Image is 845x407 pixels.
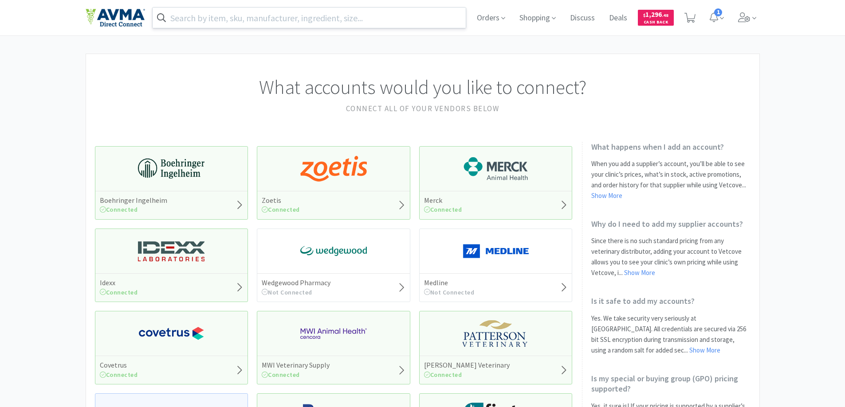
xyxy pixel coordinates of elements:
[643,20,668,26] span: Cash Back
[591,191,622,200] a: Show More
[591,296,751,306] h2: Is it safe to add my accounts?
[591,142,751,152] h2: What happens when I add an account?
[100,371,138,379] span: Connected
[86,8,145,27] img: e4e33dab9f054f5782a47901c742baa9_102.png
[714,8,722,16] span: 1
[424,278,475,287] h5: Medline
[424,371,462,379] span: Connected
[591,313,751,356] p: Yes. We take security very seriously at [GEOGRAPHIC_DATA]. All credentials are secured via 256 bi...
[153,8,466,28] input: Search by item, sku, manufacturer, ingredient, size...
[300,238,367,264] img: e40baf8987b14801afb1611fffac9ca4_8.png
[262,196,300,205] h5: Zoetis
[424,360,510,370] h5: [PERSON_NAME] Veterinary
[100,196,167,205] h5: Boehringer Ingelheim
[624,268,655,277] a: Show More
[463,155,529,182] img: 6d7abf38e3b8462597f4a2f88dede81e_176.png
[95,103,751,115] h2: Connect all of your vendors below
[138,155,204,182] img: 730db3968b864e76bcafd0174db25112_22.png
[591,373,751,394] h2: Is my special or buying group (GPO) pricing supported?
[689,346,720,354] a: Show More
[95,72,751,103] h1: What accounts would you like to connect?
[463,238,529,264] img: a646391c64b94eb2892348a965bf03f3_134.png
[591,159,751,201] p: When you add a supplier’s account, you’ll be able to see your clinic’s prices, what’s in stock, a...
[424,205,462,213] span: Connected
[100,205,138,213] span: Connected
[138,320,204,347] img: 77fca1acd8b6420a9015268ca798ef17_1.png
[591,236,751,278] p: Since there is no such standard pricing from any veterinary distributor, adding your account to V...
[591,219,751,229] h2: Why do I need to add my supplier accounts?
[424,196,462,205] h5: Merck
[605,14,631,22] a: Deals
[100,278,138,287] h5: Idexx
[638,6,674,30] a: $1,296.48Cash Back
[463,320,529,347] img: f5e969b455434c6296c6d81ef179fa71_3.png
[262,205,300,213] span: Connected
[262,360,330,370] h5: MWI Veterinary Supply
[424,288,475,296] span: Not Connected
[262,278,330,287] h5: Wedgewood Pharmacy
[566,14,598,22] a: Discuss
[643,12,645,18] span: $
[100,288,138,296] span: Connected
[138,238,204,264] img: 13250b0087d44d67bb1668360c5632f9_13.png
[300,155,367,182] img: a673e5ab4e5e497494167fe422e9a3ab.png
[262,288,312,296] span: Not Connected
[662,12,668,18] span: . 48
[300,320,367,347] img: f6b2451649754179b5b4e0c70c3f7cb0_2.png
[262,371,300,379] span: Connected
[100,360,138,370] h5: Covetrus
[643,10,668,19] span: 1,296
